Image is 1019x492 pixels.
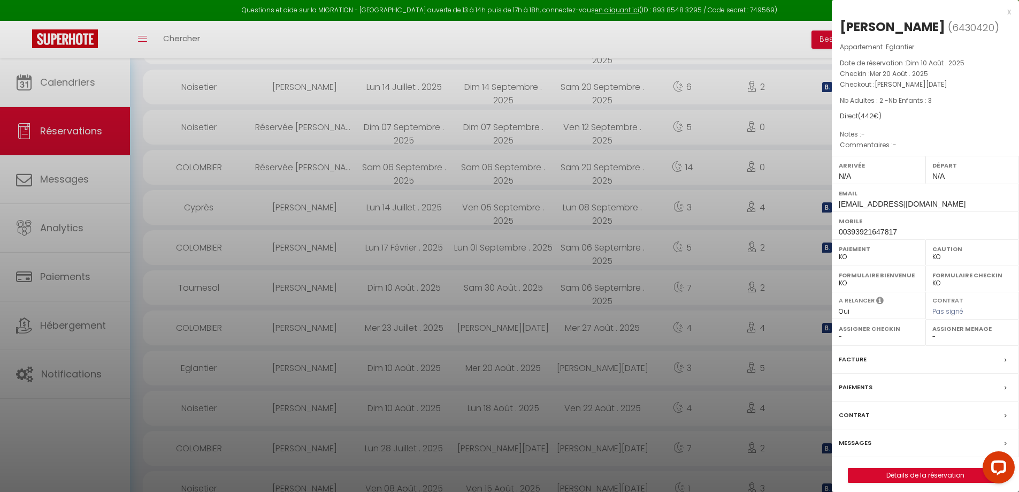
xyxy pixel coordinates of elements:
[840,111,1011,122] div: Direct
[932,160,1012,171] label: Départ
[932,172,945,180] span: N/A
[848,468,1003,483] button: Détails de la réservation
[840,18,945,35] div: [PERSON_NAME]
[875,80,947,89] span: [PERSON_NAME][DATE]
[861,130,865,139] span: -
[840,58,1011,69] p: Date de réservation :
[886,42,914,51] span: Eglantier
[840,42,1011,52] p: Appartement :
[948,20,999,35] span: ( )
[839,323,918,334] label: Assigner Checkin
[888,96,932,105] span: Nb Enfants : 3
[848,468,1002,482] a: Détails de la réservation
[839,200,966,208] span: [EMAIL_ADDRESS][DOMAIN_NAME]
[839,354,867,365] label: Facture
[906,58,964,67] span: Dim 10 Août . 2025
[839,244,918,254] label: Paiement
[932,244,1012,254] label: Caution
[932,296,963,303] label: Contrat
[839,296,875,305] label: A relancer
[861,111,874,120] span: 442
[840,129,1011,140] p: Notes :
[839,382,872,393] label: Paiements
[839,270,918,281] label: Formulaire Bienvenue
[840,140,1011,150] p: Commentaires :
[932,307,963,316] span: Pas signé
[952,21,994,34] span: 6430420
[840,69,1011,79] p: Checkin :
[839,160,918,171] label: Arrivée
[839,410,870,421] label: Contrat
[870,69,928,78] span: Mer 20 Août . 2025
[876,296,884,308] i: Sélectionner OUI si vous souhaiter envoyer les séquences de messages post-checkout
[932,270,1012,281] label: Formulaire Checkin
[832,5,1011,18] div: x
[840,96,932,105] span: Nb Adultes : 2 -
[893,140,897,149] span: -
[932,323,1012,334] label: Assigner Menage
[839,172,851,180] span: N/A
[839,188,1012,199] label: Email
[839,437,871,449] label: Messages
[974,447,1019,492] iframe: LiveChat chat widget
[858,111,882,120] span: ( €)
[839,228,897,236] span: 00393921647817
[840,79,1011,90] p: Checkout :
[839,216,1012,226] label: Mobile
